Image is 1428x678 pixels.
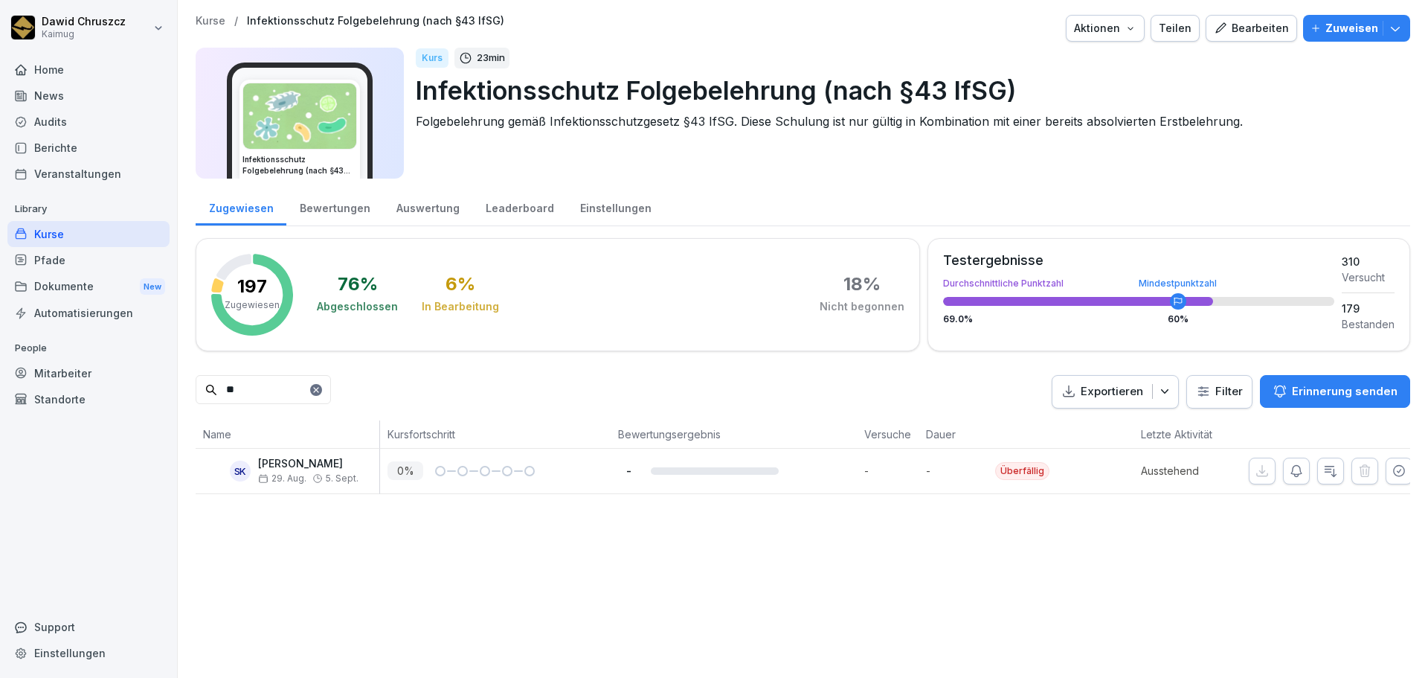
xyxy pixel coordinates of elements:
[446,275,475,293] div: 6 %
[196,15,225,28] a: Kurse
[472,188,567,226] a: Leaderboard
[1139,279,1217,288] div: Mindestpunktzahl
[843,275,881,293] div: 18 %
[477,51,505,65] p: 23 min
[1342,301,1395,316] div: 179
[237,278,267,295] p: 197
[243,83,356,149] img: tgff07aey9ahi6f4hltuk21p.png
[234,15,238,28] p: /
[618,464,639,478] p: -
[7,640,170,666] a: Einstellungen
[1206,15,1297,42] button: Bearbeiten
[618,426,849,442] p: Bewertungsergebnis
[1141,463,1249,479] p: Ausstehend
[943,254,1334,267] div: Testergebnisse
[422,299,499,314] div: In Bearbeitung
[1325,20,1378,36] p: Zuweisen
[7,221,170,247] a: Kurse
[1260,375,1410,408] button: Erinnerung senden
[7,83,170,109] a: News
[7,109,170,135] a: Audits
[258,473,306,484] span: 29. Aug.
[1214,20,1289,36] div: Bearbeiten
[1052,375,1179,409] button: Exportieren
[387,461,423,480] p: 0 %
[416,112,1398,130] p: Folgebelehrung gemäß Infektionsschutzgesetz §43 IfSG. Diese Schulung ist nur gültig in Kombinatio...
[416,71,1398,109] p: Infektionsschutz Folgebelehrung (nach §43 IfSG)
[7,161,170,187] a: Veranstaltungen
[943,279,1334,288] div: Durchschnittliche Punktzahl
[7,300,170,326] a: Automatisierungen
[196,188,286,226] a: Zugewiesen
[7,247,170,273] a: Pfade
[338,275,378,293] div: 76 %
[383,188,472,226] a: Auswertung
[7,197,170,221] p: Library
[995,462,1049,480] div: Überfällig
[1081,383,1143,400] p: Exportieren
[140,278,165,295] div: New
[7,360,170,386] a: Mitarbeiter
[7,273,170,301] div: Dokumente
[1141,426,1241,442] p: Letzte Aktivität
[242,154,357,176] h3: Infektionsschutz Folgebelehrung (nach §43 IfSG)
[42,16,126,28] p: Dawid Chruszcz
[926,426,988,442] p: Dauer
[326,473,358,484] span: 5. Sept.
[1066,15,1145,42] button: Aktionen
[1074,20,1136,36] div: Aktionen
[1342,269,1395,285] div: Versucht
[225,298,280,312] p: Zugewiesen
[1342,254,1395,269] div: 310
[7,57,170,83] a: Home
[230,461,251,482] div: SK
[926,463,995,479] p: -
[943,315,1334,324] div: 69.0 %
[258,458,358,470] p: [PERSON_NAME]
[7,135,170,161] a: Berichte
[567,188,664,226] a: Einstellungen
[820,299,904,314] div: Nicht begonnen
[416,48,448,68] div: Kurs
[317,299,398,314] div: Abgeschlossen
[1187,376,1252,408] button: Filter
[7,273,170,301] a: DokumenteNew
[1196,384,1243,399] div: Filter
[203,426,372,442] p: Name
[7,614,170,640] div: Support
[7,336,170,360] p: People
[1292,383,1398,400] p: Erinnerung senden
[864,463,919,479] p: -
[1168,315,1189,324] div: 60 %
[864,426,911,442] p: Versuche
[42,29,126,39] p: Kaimug
[387,426,603,442] p: Kursfortschritt
[247,15,504,28] a: Infektionsschutz Folgebelehrung (nach §43 IfSG)
[286,188,383,226] a: Bewertungen
[7,386,170,412] a: Standorte
[1342,316,1395,332] div: Bestanden
[1159,20,1191,36] div: Teilen
[1151,15,1200,42] button: Teilen
[1303,15,1410,42] button: Zuweisen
